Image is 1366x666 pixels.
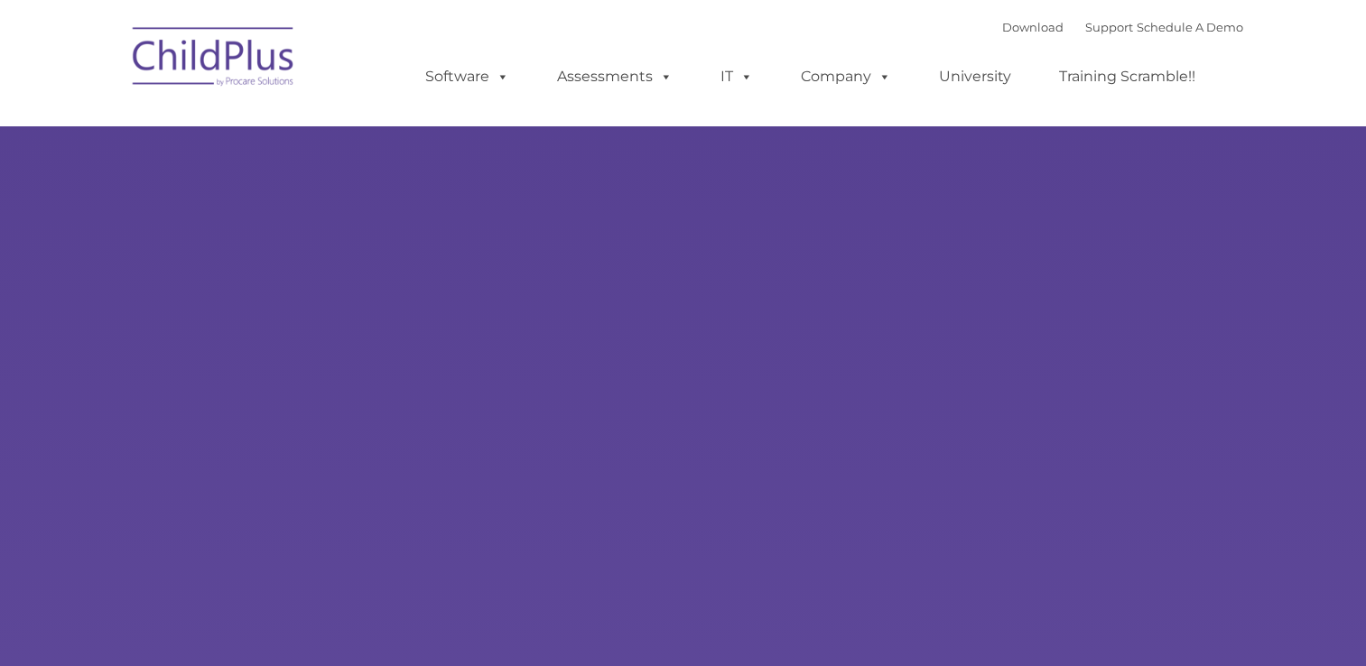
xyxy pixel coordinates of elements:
a: Schedule A Demo [1137,20,1243,34]
font: | [1002,20,1243,34]
a: Software [407,59,527,95]
a: Training Scramble!! [1041,59,1213,95]
a: Support [1085,20,1133,34]
a: University [921,59,1029,95]
a: Assessments [539,59,691,95]
img: ChildPlus by Procare Solutions [124,14,304,105]
a: Company [783,59,909,95]
a: Download [1002,20,1064,34]
a: IT [702,59,771,95]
